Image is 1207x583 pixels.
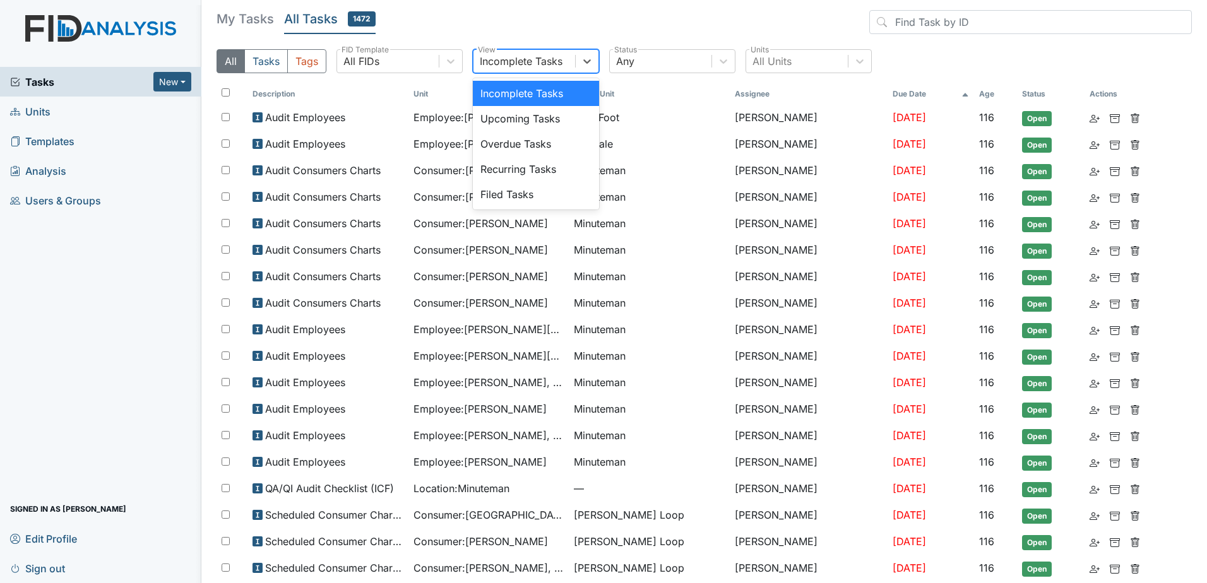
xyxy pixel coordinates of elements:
[730,184,888,211] td: [PERSON_NAME]
[893,164,926,177] span: [DATE]
[616,54,634,69] div: Any
[979,244,994,256] span: 116
[893,138,926,150] span: [DATE]
[1110,295,1120,310] a: Archive
[1110,189,1120,204] a: Archive
[1130,216,1140,231] a: Delete
[979,535,994,548] span: 116
[893,270,926,283] span: [DATE]
[265,428,345,443] span: Audit Employees
[1017,83,1085,105] th: Toggle SortBy
[1022,482,1052,497] span: Open
[413,375,564,390] span: Employee : [PERSON_NAME], Sierra
[569,83,730,105] th: Toggle SortBy
[1022,376,1052,391] span: Open
[217,49,245,73] button: All
[1130,401,1140,416] a: Delete
[893,376,926,389] span: [DATE]
[1022,191,1052,206] span: Open
[265,322,345,337] span: Audit Employees
[730,343,888,370] td: [PERSON_NAME]
[413,401,547,416] span: Employee : [PERSON_NAME]
[1130,454,1140,469] a: Delete
[413,110,547,125] span: Employee : [PERSON_NAME]
[222,88,230,97] input: Toggle All Rows Selected
[893,562,926,574] span: [DATE]
[574,375,626,390] span: Minuteman
[1130,560,1140,575] a: Delete
[413,269,548,284] span: Consumer : [PERSON_NAME]
[730,476,888,502] td: [PERSON_NAME]
[979,111,994,124] span: 116
[869,10,1192,34] input: Find Task by ID
[413,348,564,363] span: Employee : [PERSON_NAME][GEOGRAPHIC_DATA]
[893,535,926,548] span: [DATE]
[10,499,126,519] span: Signed in as [PERSON_NAME]
[265,560,403,575] span: Scheduled Consumer Chart Review
[574,216,626,231] span: Minuteman
[10,191,101,210] span: Users & Groups
[752,54,792,69] div: All Units
[244,49,288,73] button: Tasks
[730,264,888,290] td: [PERSON_NAME]
[1022,456,1052,471] span: Open
[265,534,403,549] span: Scheduled Consumer Chart Review
[979,164,994,177] span: 116
[1022,323,1052,338] span: Open
[893,350,926,362] span: [DATE]
[979,191,994,203] span: 116
[265,163,381,178] span: Audit Consumers Charts
[153,72,191,91] button: New
[1130,163,1140,178] a: Delete
[1130,375,1140,390] a: Delete
[1022,535,1052,550] span: Open
[473,156,599,182] div: Recurring Tasks
[1022,429,1052,444] span: Open
[893,297,926,309] span: [DATE]
[1022,297,1052,312] span: Open
[574,295,626,310] span: Minuteman
[574,242,626,257] span: Minuteman
[1130,348,1140,363] a: Delete
[413,454,547,469] span: Employee : [PERSON_NAME]
[1022,164,1052,179] span: Open
[473,182,599,207] div: Filed Tasks
[1130,189,1140,204] a: Delete
[1110,401,1120,416] a: Archive
[893,111,926,124] span: [DATE]
[574,534,684,549] span: [PERSON_NAME] Loop
[893,217,926,230] span: [DATE]
[893,429,926,442] span: [DATE]
[730,555,888,582] td: [PERSON_NAME]
[1130,481,1140,496] a: Delete
[574,189,626,204] span: Minuteman
[413,560,564,575] span: Consumer : [PERSON_NAME], Shekeyra
[1022,350,1052,365] span: Open
[413,507,564,522] span: Consumer : [GEOGRAPHIC_DATA][PERSON_NAME]
[974,83,1017,105] th: Toggle SortBy
[893,482,926,495] span: [DATE]
[265,136,345,151] span: Audit Employees
[1130,269,1140,284] a: Delete
[1130,322,1140,337] a: Delete
[888,83,975,105] th: Toggle SortBy
[1110,348,1120,363] a: Archive
[413,242,548,257] span: Consumer : [PERSON_NAME]
[413,136,547,151] span: Employee : [PERSON_NAME]
[10,102,51,121] span: Units
[265,401,345,416] span: Audit Employees
[413,428,564,443] span: Employee : [PERSON_NAME], Tequila
[10,558,65,578] span: Sign out
[730,529,888,555] td: [PERSON_NAME]
[893,403,926,415] span: [DATE]
[574,163,626,178] span: Minuteman
[1130,295,1140,310] a: Delete
[413,295,548,310] span: Consumer : [PERSON_NAME]
[893,509,926,521] span: [DATE]
[893,191,926,203] span: [DATE]
[1110,481,1120,496] a: Archive
[979,562,994,574] span: 116
[979,482,994,495] span: 116
[979,403,994,415] span: 116
[1110,375,1120,390] a: Archive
